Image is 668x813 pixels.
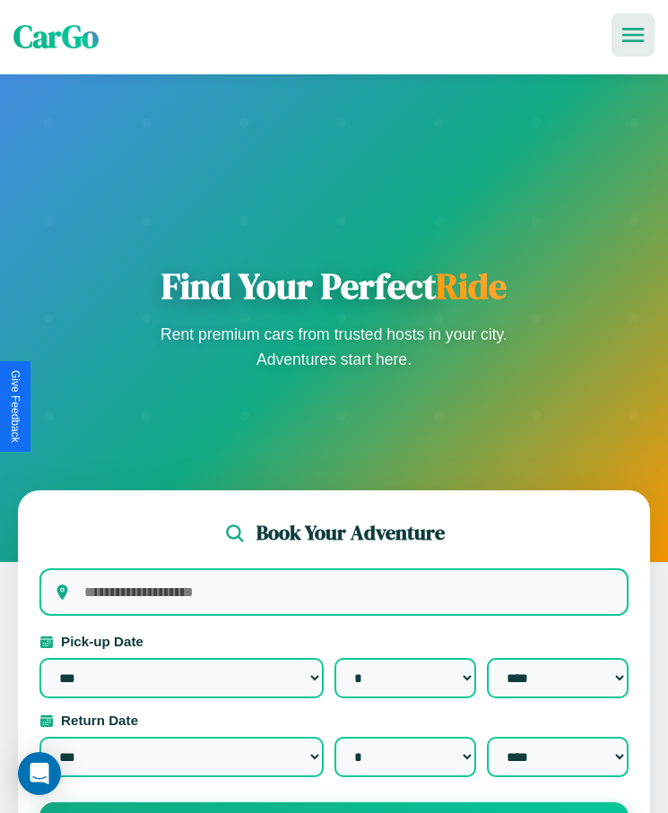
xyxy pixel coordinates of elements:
span: CarGo [13,15,99,58]
div: Open Intercom Messenger [18,752,61,795]
p: Rent premium cars from trusted hosts in your city. Adventures start here. [155,322,514,372]
label: Return Date [39,713,629,728]
label: Pick-up Date [39,634,629,649]
h1: Find Your Perfect [155,264,514,307]
div: Give Feedback [9,370,22,443]
span: Ride [436,262,507,310]
h2: Book Your Adventure [256,519,445,547]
